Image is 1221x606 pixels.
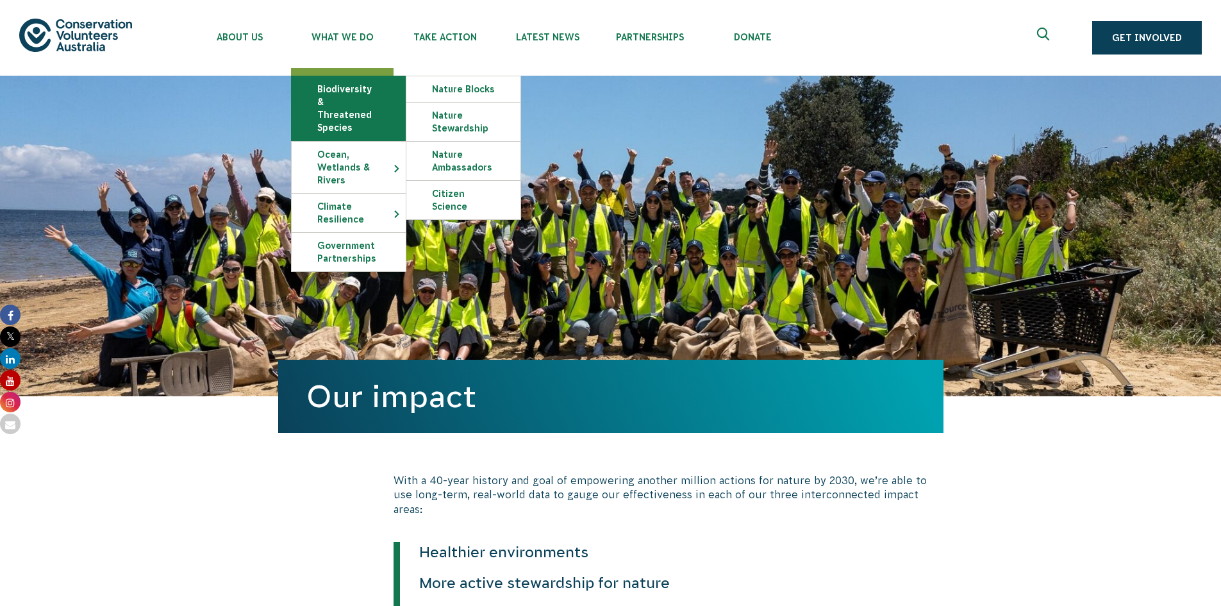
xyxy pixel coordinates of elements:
p: More active stewardship for nature [400,573,861,593]
a: Biodiversity & Threatened Species [292,76,406,140]
p: With a 40-year history and goal of empowering another million actions for nature by 2030, we’re a... [394,473,943,516]
p: Healthier environments [400,542,861,562]
h1: Our impact [306,379,915,414]
a: Ocean, Wetlands & Rivers [292,142,406,193]
a: Climate Resilience [292,194,406,232]
span: What We Do [291,32,394,42]
li: Biodiversity & Threatened Species [291,76,406,141]
a: Government Partnerships [292,233,406,271]
span: Partnerships [599,32,701,42]
li: Climate Resilience [291,193,406,232]
span: About Us [188,32,291,42]
img: logo.svg [19,19,132,51]
button: Expand search box Close search box [1029,22,1060,53]
span: Latest News [496,32,599,42]
span: Expand search box [1037,28,1053,48]
a: Nature Stewardship [406,103,520,141]
a: Nature Blocks [406,76,520,102]
a: Citizen Science [406,181,520,219]
span: Take Action [394,32,496,42]
li: Ocean, Wetlands & Rivers [291,141,406,193]
a: Nature Ambassadors [406,142,520,180]
span: Donate [701,32,804,42]
a: Get Involved [1092,21,1202,55]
